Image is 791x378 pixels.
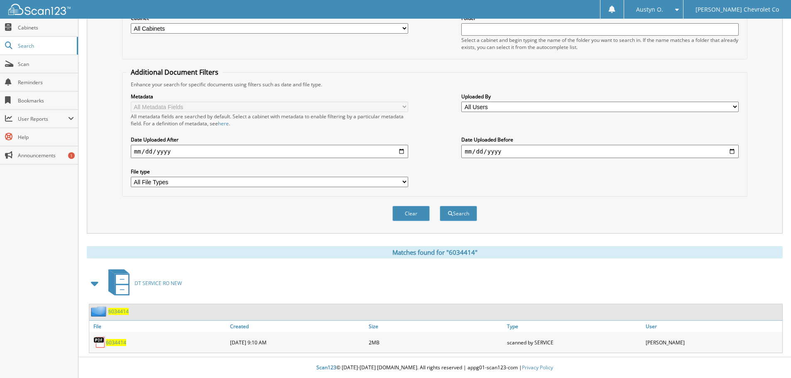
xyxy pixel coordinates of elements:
label: Metadata [131,93,408,100]
a: Type [505,321,644,332]
span: Search [18,42,73,49]
span: Scan123 [316,364,336,371]
label: Date Uploaded Before [461,136,739,143]
a: Created [228,321,367,332]
span: User Reports [18,115,68,122]
a: DT SERVICE RO NEW [103,267,182,300]
img: PDF.png [93,336,106,349]
img: scan123-logo-white.svg [8,4,71,15]
span: [PERSON_NAME] Chevrolet Co [695,7,779,12]
a: here [218,120,229,127]
label: Date Uploaded After [131,136,408,143]
span: DT SERVICE RO NEW [135,280,182,287]
div: 2MB [367,334,505,351]
div: [PERSON_NAME] [644,334,782,351]
a: Privacy Policy [522,364,553,371]
div: Matches found for "6034414" [87,246,783,259]
span: Bookmarks [18,97,74,104]
div: scanned by SERVICE [505,334,644,351]
div: [DATE] 9:10 AM [228,334,367,351]
button: Clear [392,206,430,221]
label: File type [131,168,408,175]
a: 6034414 [108,308,129,315]
span: Announcements [18,152,74,159]
legend: Additional Document Filters [127,68,223,77]
div: Enhance your search for specific documents using filters such as date and file type. [127,81,743,88]
span: Reminders [18,79,74,86]
span: Austyn O. [636,7,663,12]
div: 1 [68,152,75,159]
button: Search [440,206,477,221]
a: 6034414 [106,339,126,346]
span: Scan [18,61,74,68]
span: Cabinets [18,24,74,31]
input: start [131,145,408,158]
img: folder2.png [91,306,108,317]
a: File [89,321,228,332]
span: Help [18,134,74,141]
div: Select a cabinet and begin typing the name of the folder you want to search in. If the name match... [461,37,739,51]
div: All metadata fields are searched by default. Select a cabinet with metadata to enable filtering b... [131,113,408,127]
div: © [DATE]-[DATE] [DOMAIN_NAME]. All rights reserved | appg01-scan123-com | [78,358,791,378]
input: end [461,145,739,158]
a: Size [367,321,505,332]
label: Uploaded By [461,93,739,100]
a: User [644,321,782,332]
